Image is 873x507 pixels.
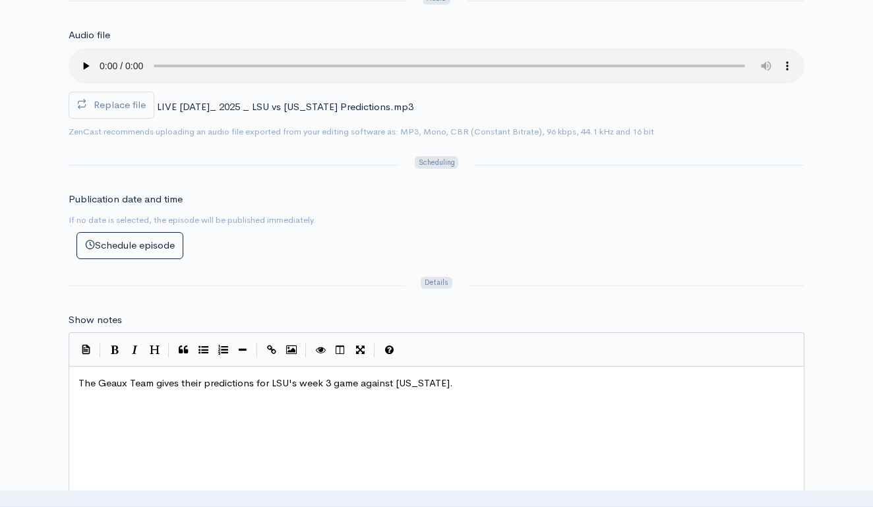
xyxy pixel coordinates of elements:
[69,313,122,328] label: Show notes
[94,98,146,111] span: Replace file
[374,343,375,358] i: |
[144,340,164,360] button: Heading
[256,343,258,358] i: |
[168,343,169,358] i: |
[69,214,316,225] small: If no date is selected, the episode will be published immediately.
[105,340,125,360] button: Bold
[421,277,452,289] span: Details
[76,232,183,259] button: Schedule episode
[311,340,330,360] button: Toggle Preview
[78,376,453,389] span: The Geaux Team gives their predictions for LSU's week 3 game against [US_STATE].
[69,28,110,43] label: Audio file
[282,340,301,360] button: Insert Image
[76,339,96,359] button: Insert Show Notes Template
[125,340,144,360] button: Italic
[330,340,350,360] button: Toggle Side by Side
[350,340,370,360] button: Toggle Fullscreen
[305,343,307,358] i: |
[262,340,282,360] button: Create Link
[69,192,183,207] label: Publication date and time
[157,100,413,113] span: LIVE [DATE]_ 2025 _ LSU vs [US_STATE] Predictions.mp3
[415,156,458,169] span: Scheduling
[379,340,399,360] button: Markdown Guide
[193,340,213,360] button: Generic List
[213,340,233,360] button: Numbered List
[69,126,654,137] small: ZenCast recommends uploading an audio file exported from your editing software as: MP3, Mono, CBR...
[233,340,253,360] button: Insert Horizontal Line
[100,343,101,358] i: |
[173,340,193,360] button: Quote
